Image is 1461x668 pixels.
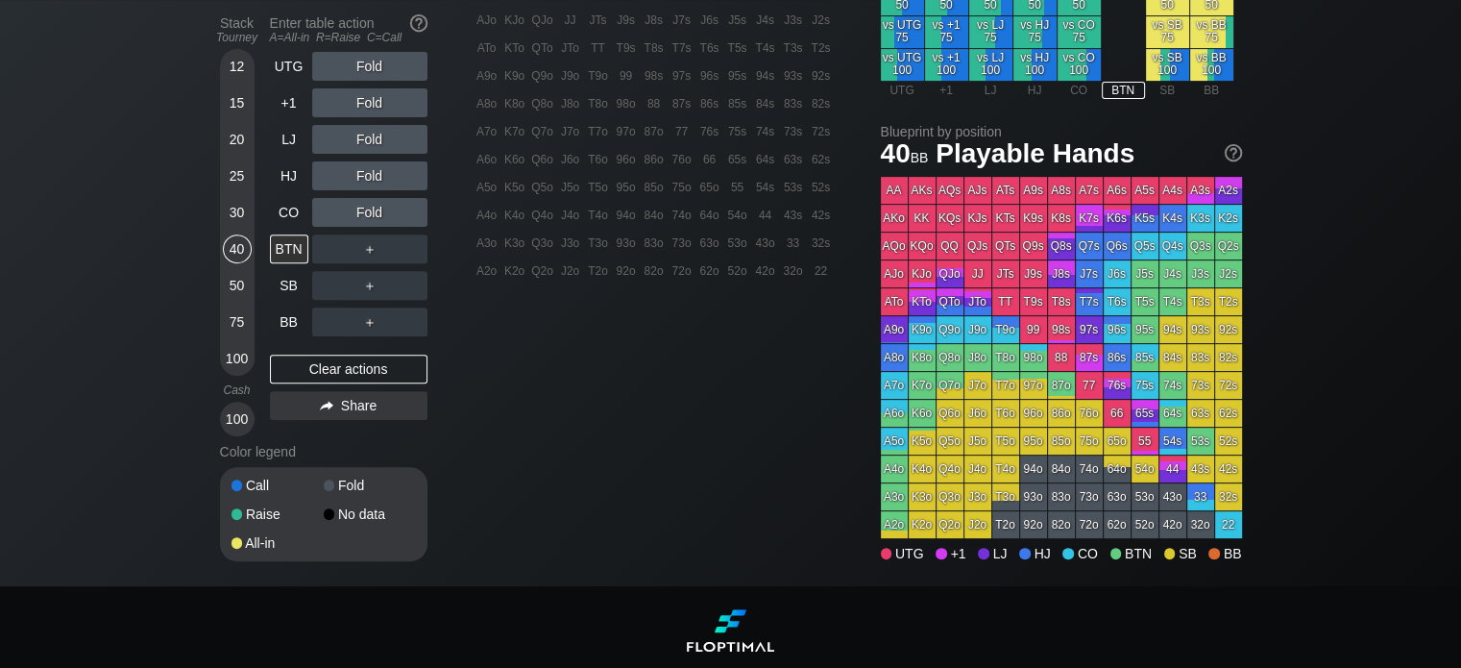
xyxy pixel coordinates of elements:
[585,7,612,34] div: JTs
[696,7,723,34] div: J6s
[752,230,779,257] div: 43o
[1076,177,1103,204] div: A7s
[613,7,640,34] div: J9s
[557,230,584,257] div: J3o
[1058,16,1101,48] div: vs CO 75
[1020,233,1047,260] div: Q9s
[270,235,308,263] div: BTN
[1187,288,1214,315] div: T3s
[881,82,924,99] div: UTG
[724,174,751,201] div: 55
[312,161,427,190] div: Fold
[270,308,308,336] div: BB
[937,288,963,315] div: QTo
[324,507,416,521] div: No data
[752,146,779,173] div: 64s
[1048,205,1075,232] div: K8s
[881,288,908,315] div: ATo
[223,125,252,154] div: 20
[585,90,612,117] div: T8o
[881,233,908,260] div: AQo
[1104,344,1131,371] div: 86s
[501,118,528,145] div: K7o
[1132,260,1158,287] div: J5s
[613,202,640,229] div: 94o
[613,62,640,89] div: 99
[752,7,779,34] div: J4s
[1215,233,1242,260] div: Q2s
[925,16,968,48] div: vs +1 75
[669,258,695,285] div: 72o
[501,146,528,173] div: K6o
[1159,233,1186,260] div: Q4s
[696,90,723,117] div: 86s
[1048,233,1075,260] div: Q8s
[320,401,333,411] img: share.864f2f62.svg
[964,372,991,399] div: J7o
[557,174,584,201] div: J5o
[724,202,751,229] div: 54o
[1048,177,1075,204] div: A8s
[474,62,500,89] div: A9o
[881,16,924,48] div: vs UTG 75
[1076,205,1103,232] div: K7s
[1020,205,1047,232] div: K9s
[270,8,427,52] div: Enter table action
[212,8,262,52] div: Stack
[1146,49,1189,81] div: vs SB 100
[223,52,252,81] div: 12
[557,35,584,62] div: JTo
[1058,49,1101,81] div: vs CO 100
[669,202,695,229] div: 74o
[1190,82,1233,99] div: BB
[1187,205,1214,232] div: K3s
[231,479,324,492] div: Call
[909,344,936,371] div: K8o
[641,118,668,145] div: 87o
[964,205,991,232] div: KJs
[808,258,835,285] div: 22
[1187,177,1214,204] div: A3s
[1159,205,1186,232] div: K4s
[270,31,427,44] div: A=All-in R=Raise C=Call
[312,235,427,263] div: ＋
[724,118,751,145] div: 75s
[223,88,252,117] div: 15
[878,139,932,171] span: 40
[1190,16,1233,48] div: vs BB 75
[752,174,779,201] div: 54s
[964,288,991,315] div: JTo
[641,230,668,257] div: 83o
[992,344,1019,371] div: T8o
[474,7,500,34] div: AJo
[808,146,835,173] div: 62s
[1048,372,1075,399] div: 87o
[231,536,324,550] div: All-in
[780,90,807,117] div: 83s
[1104,233,1131,260] div: Q6s
[1187,372,1214,399] div: 73s
[613,118,640,145] div: 97o
[585,62,612,89] div: T9o
[613,258,640,285] div: 92o
[881,137,1242,169] h1: Playable Hands
[1215,205,1242,232] div: K2s
[1215,288,1242,315] div: T2s
[937,205,963,232] div: KQs
[1215,260,1242,287] div: J2s
[992,177,1019,204] div: ATs
[312,88,427,117] div: Fold
[909,288,936,315] div: KTo
[1215,344,1242,371] div: 82s
[474,202,500,229] div: A4o
[585,35,612,62] div: TT
[1104,205,1131,232] div: K6s
[529,258,556,285] div: Q2o
[925,82,968,99] div: +1
[270,125,308,154] div: LJ
[724,90,751,117] div: 85s
[1159,316,1186,343] div: 94s
[808,90,835,117] div: 82s
[1215,177,1242,204] div: A2s
[1132,205,1158,232] div: K5s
